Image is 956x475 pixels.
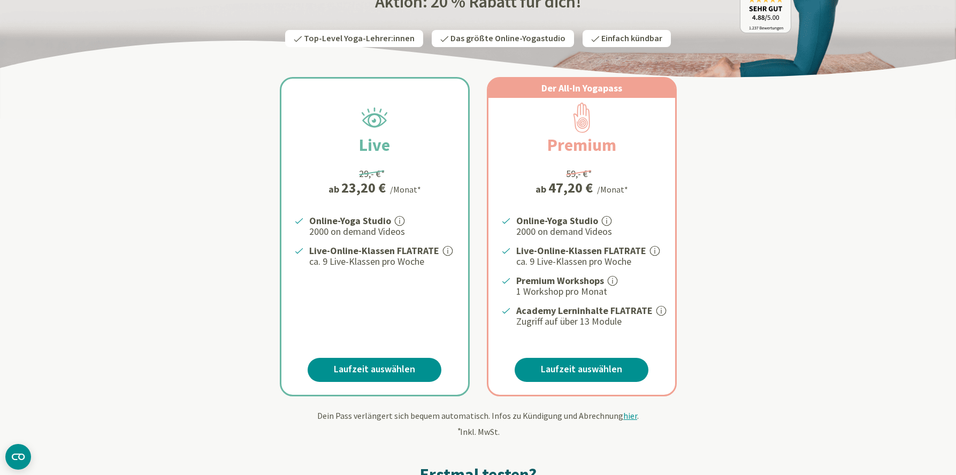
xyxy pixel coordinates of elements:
[601,33,662,44] span: Einfach kündbar
[309,214,391,227] strong: Online-Yoga Studio
[516,315,662,328] p: Zugriff auf über 13 Module
[309,255,455,268] p: ca. 9 Live-Klassen pro Woche
[548,181,593,195] div: 47,20 €
[309,244,439,257] strong: Live-Online-Klassen FLATRATE
[304,33,415,44] span: Top-Level Yoga-Lehrer:innen
[5,444,31,470] button: CMP-Widget öffnen
[516,304,653,317] strong: Academy Lerninhalte FLATRATE
[516,244,646,257] strong: Live-Online-Klassen FLATRATE
[516,274,604,287] strong: Premium Workshops
[597,183,628,196] div: /Monat*
[308,358,441,382] a: Laufzeit auswählen
[333,132,416,158] h2: Live
[516,214,598,227] strong: Online-Yoga Studio
[390,183,421,196] div: /Monat*
[541,82,622,94] span: Der All-In Yogapass
[450,33,565,44] span: Das größte Online-Yogastudio
[522,132,642,158] h2: Premium
[516,285,662,298] p: 1 Workshop pro Monat
[165,409,791,438] div: Dein Pass verlängert sich bequem automatisch. Infos zu Kündigung und Abrechnung . Inkl. MwSt.
[328,182,341,196] span: ab
[515,358,648,382] a: Laufzeit auswählen
[359,166,385,181] div: 29,- €*
[516,255,662,268] p: ca. 9 Live-Klassen pro Woche
[566,166,592,181] div: 59,- €*
[341,181,386,195] div: 23,20 €
[516,225,662,238] p: 2000 on demand Videos
[623,410,637,421] span: hier
[309,225,455,238] p: 2000 on demand Videos
[536,182,548,196] span: ab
